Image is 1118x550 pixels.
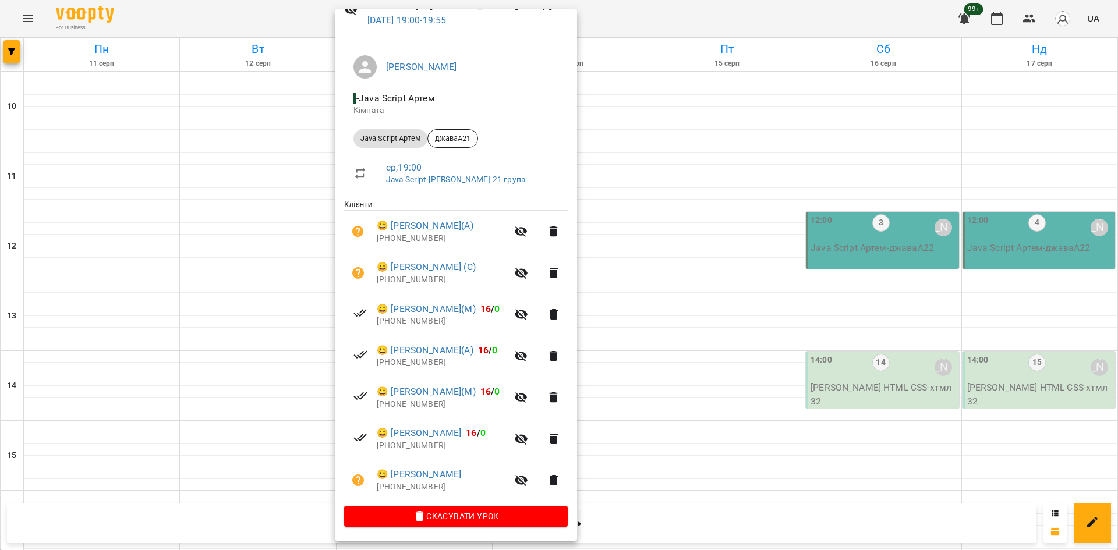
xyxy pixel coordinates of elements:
[377,302,476,316] a: 😀 [PERSON_NAME](М)
[367,15,447,26] a: [DATE] 19:00-19:55
[480,386,500,397] b: /
[353,93,437,104] span: - Java Script Артем
[377,233,507,244] p: [PHONE_NUMBER]
[494,303,500,314] span: 0
[353,306,367,320] svg: Візит сплачено
[344,218,372,246] button: Візит ще не сплачено. Додати оплату?
[353,133,427,144] span: Java Script Артем
[480,386,491,397] span: 16
[377,467,461,481] a: 😀 [PERSON_NAME]
[494,386,500,397] span: 0
[377,219,473,233] a: 😀 [PERSON_NAME](А)
[428,133,477,144] span: джаваА21
[492,345,497,356] span: 0
[377,481,507,493] p: [PHONE_NUMBER]
[427,129,478,148] div: джаваА21
[478,345,498,356] b: /
[344,466,372,494] button: Візит ще не сплачено. Додати оплату?
[353,105,558,116] p: Кімната
[353,389,367,403] svg: Візит сплачено
[344,198,568,506] ul: Клієнти
[377,357,507,368] p: [PHONE_NUMBER]
[377,426,461,440] a: 😀 [PERSON_NAME]
[377,440,507,452] p: [PHONE_NUMBER]
[466,427,476,438] span: 16
[344,506,568,527] button: Скасувати Урок
[386,162,422,173] a: ср , 19:00
[386,175,525,184] a: Java Script [PERSON_NAME] 21 група
[466,427,486,438] b: /
[377,315,507,327] p: [PHONE_NUMBER]
[353,509,558,523] span: Скасувати Урок
[353,347,367,361] svg: Візит сплачено
[377,343,473,357] a: 😀 [PERSON_NAME](А)
[480,303,491,314] span: 16
[386,61,457,72] a: [PERSON_NAME]
[377,274,507,286] p: [PHONE_NUMBER]
[377,385,476,399] a: 😀 [PERSON_NAME](М)
[480,427,486,438] span: 0
[344,259,372,287] button: Візит ще не сплачено. Додати оплату?
[377,260,476,274] a: 😀 [PERSON_NAME] (С)
[478,345,489,356] span: 16
[353,431,367,445] svg: Візит сплачено
[377,399,507,410] p: [PHONE_NUMBER]
[480,303,500,314] b: /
